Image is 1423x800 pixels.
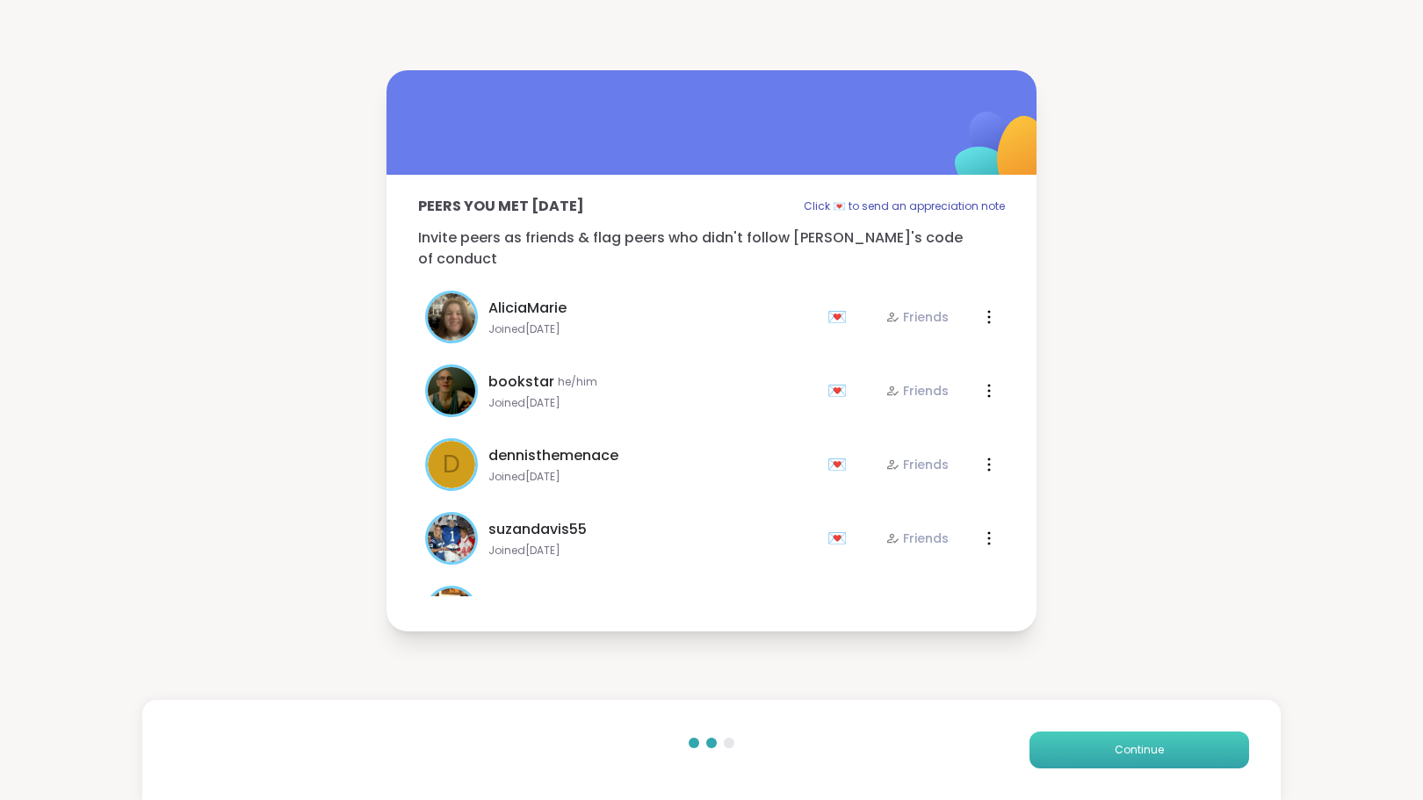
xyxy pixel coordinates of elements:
img: ShareWell Logomark [914,66,1088,241]
span: suzandavis55 [488,519,587,540]
span: Joined [DATE] [488,470,817,484]
span: Joined [DATE] [488,544,817,558]
span: he/him [558,375,597,389]
div: 💌 [827,450,854,479]
div: 💌 [827,303,854,331]
button: Continue [1029,732,1249,768]
img: suzandavis55 [428,515,475,562]
p: Peers you met [DATE] [418,196,584,217]
span: dennisthemenace [488,445,618,466]
div: 💌 [827,524,854,552]
span: Joined [DATE] [488,396,817,410]
span: Joined [DATE] [488,322,817,336]
span: bookstar [488,371,554,393]
div: Friends [885,308,949,326]
span: Continue [1115,742,1164,758]
img: bookstar [428,367,475,414]
span: AliciaMarie [488,298,567,319]
div: Friends [885,456,949,473]
div: Friends [885,530,949,547]
img: AmberWolffWizard [428,588,475,636]
div: 💌 [827,377,854,405]
span: d [443,446,460,483]
span: AmberWolffWizard [488,593,620,614]
p: Click 💌 to send an appreciation note [804,196,1005,217]
img: AliciaMarie [428,293,475,341]
p: Invite peers as friends & flag peers who didn't follow [PERSON_NAME]'s code of conduct [418,227,1005,270]
div: Friends [885,382,949,400]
